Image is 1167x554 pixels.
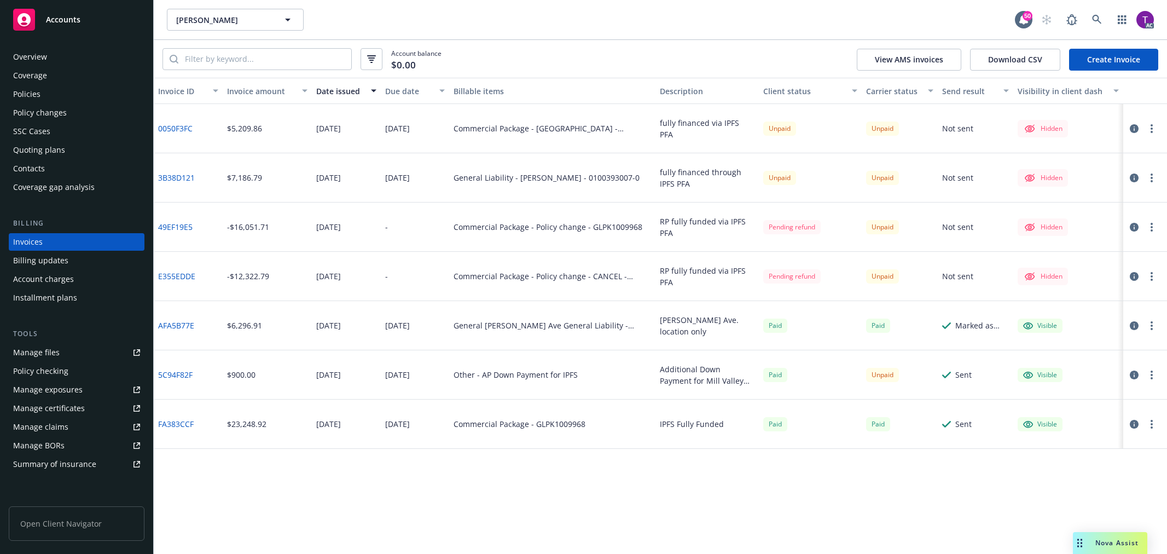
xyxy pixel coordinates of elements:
[316,123,341,134] div: [DATE]
[862,78,937,104] button: Carrier status
[227,85,295,97] div: Invoice amount
[942,221,973,233] div: Not sent
[660,216,754,239] div: RP fully funded via IPFS PFA
[158,270,195,282] a: E355EDDE
[316,270,341,282] div: [DATE]
[857,49,961,71] button: View AMS invoices
[763,417,787,431] div: Paid
[9,104,144,122] a: Policy changes
[391,49,442,69] span: Account balance
[9,455,144,473] a: Summary of insurance
[942,123,973,134] div: Not sent
[13,178,95,196] div: Coverage gap analysis
[9,233,144,251] a: Invoices
[1036,9,1058,31] a: Start snowing
[223,78,312,104] button: Invoice amount
[942,270,973,282] div: Not sent
[763,319,787,332] div: Paid
[170,55,178,64] svg: Search
[866,171,899,184] div: Unpaid
[13,48,47,66] div: Overview
[227,172,262,183] div: $7,186.79
[9,67,144,84] a: Coverage
[9,123,144,140] a: SSC Cases
[385,221,388,233] div: -
[385,320,410,331] div: [DATE]
[866,368,899,382] div: Unpaid
[9,252,144,269] a: Billing updates
[9,506,144,541] span: Open Client Navigator
[385,123,410,134] div: [DATE]
[227,418,266,430] div: $23,248.92
[454,320,651,331] div: General [PERSON_NAME] Ave General Liability - 0100387844-0
[655,78,759,104] button: Description
[385,369,410,380] div: [DATE]
[9,344,144,361] a: Manage files
[660,418,724,430] div: IPFS Fully Funded
[13,104,67,122] div: Policy changes
[385,270,388,282] div: -
[1018,85,1107,97] div: Visibility in client dash
[9,495,144,506] div: Analytics hub
[955,418,972,430] div: Sent
[158,221,193,233] a: 49EF19E5
[1073,532,1147,554] button: Nova Assist
[1086,9,1108,31] a: Search
[227,270,269,282] div: -$12,322.79
[9,437,144,454] a: Manage BORs
[866,269,899,283] div: Unpaid
[1061,9,1083,31] a: Report a Bug
[13,400,85,417] div: Manage certificates
[158,172,195,183] a: 3B38D121
[9,4,144,35] a: Accounts
[866,319,890,332] div: Paid
[454,172,640,183] div: General Liability - [PERSON_NAME] - 0100393007-0
[227,221,269,233] div: -$16,051.71
[13,233,43,251] div: Invoices
[227,320,262,331] div: $6,296.91
[9,85,144,103] a: Policies
[955,320,1009,331] div: Marked as sent
[13,362,68,380] div: Policy checking
[167,9,304,31] button: [PERSON_NAME]
[9,48,144,66] a: Overview
[866,417,890,431] div: Paid
[759,78,862,104] button: Client status
[158,320,194,331] a: AFA5B77E
[1023,171,1063,184] div: Hidden
[660,166,754,189] div: fully financed through IPFS PFA
[9,141,144,159] a: Quoting plans
[9,328,144,339] div: Tools
[1023,321,1057,331] div: Visible
[13,252,68,269] div: Billing updates
[176,14,271,26] span: [PERSON_NAME]
[866,122,899,135] div: Unpaid
[385,85,433,97] div: Due date
[385,418,410,430] div: [DATE]
[454,418,585,430] div: Commercial Package - GLPK1009968
[13,141,65,159] div: Quoting plans
[763,171,796,184] div: Unpaid
[660,265,754,288] div: RP fully funded via IPFS PFA
[454,85,651,97] div: Billable items
[316,320,341,331] div: [DATE]
[1023,270,1063,283] div: Hidden
[660,117,754,140] div: fully financed via IPFS PFA
[9,289,144,307] a: Installment plans
[763,85,846,97] div: Client status
[316,85,364,97] div: Date issued
[660,314,754,337] div: [PERSON_NAME] Ave. location only
[938,78,1013,104] button: Send result
[454,221,642,233] div: Commercial Package - Policy change - GLPK1009968
[13,85,40,103] div: Policies
[866,85,921,97] div: Carrier status
[312,78,381,104] button: Date issued
[316,221,341,233] div: [DATE]
[1023,122,1063,135] div: Hidden
[970,49,1060,71] button: Download CSV
[942,172,973,183] div: Not sent
[1023,370,1057,380] div: Visible
[13,418,68,436] div: Manage claims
